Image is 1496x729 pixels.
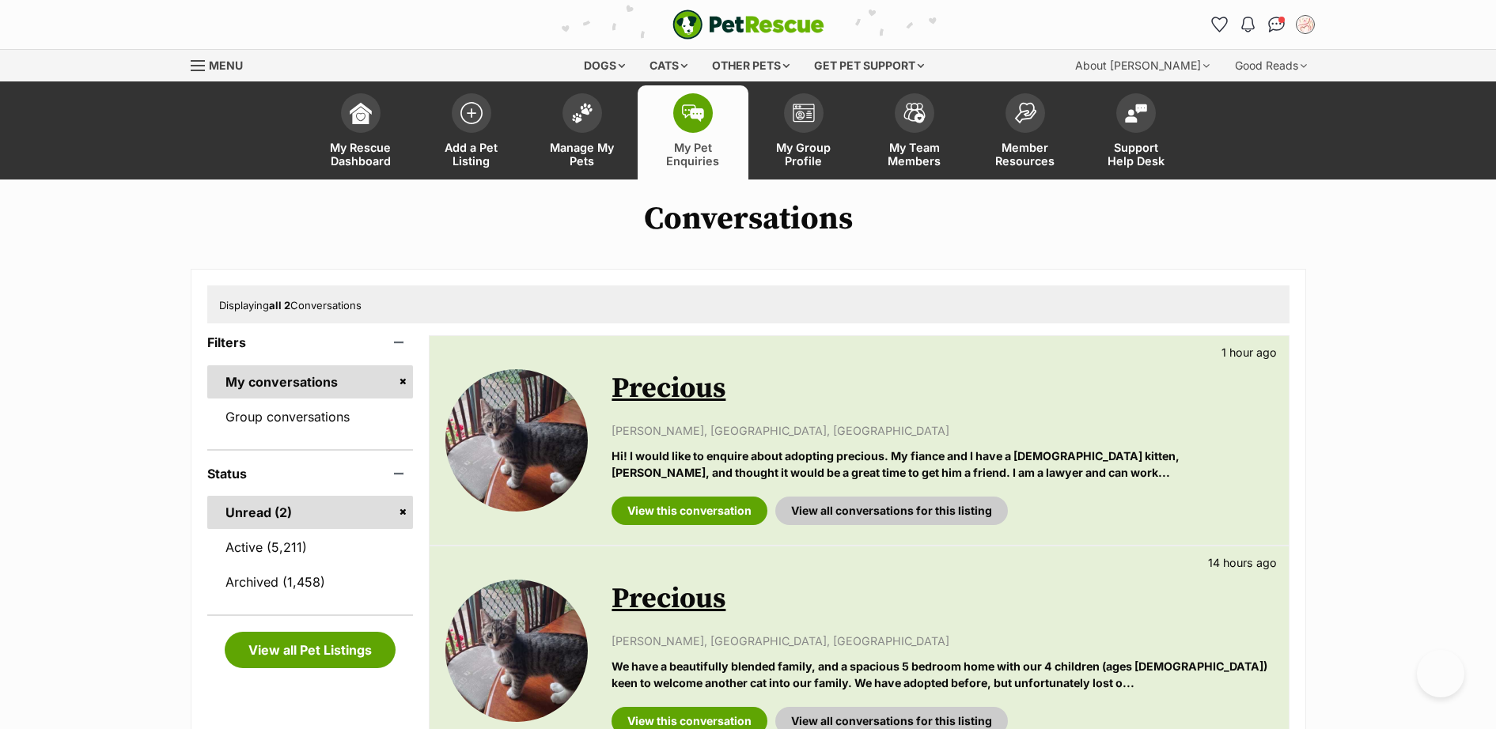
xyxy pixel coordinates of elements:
span: Manage My Pets [547,141,618,168]
img: member-resources-icon-8e73f808a243e03378d46382f2149f9095a855e16c252ad45f914b54edf8863c.svg [1014,102,1036,123]
span: Menu [209,59,243,72]
a: Precious [612,371,725,406]
a: My Team Members [859,85,970,179]
header: Filters [207,335,414,349]
a: Member Resources [970,85,1081,179]
a: Group conversations [207,400,414,433]
span: My Rescue Dashboard [325,141,396,168]
p: 14 hours ago [1208,554,1277,571]
p: 1 hour ago [1221,344,1277,361]
div: Other pets [701,50,801,81]
button: My account [1293,12,1318,37]
a: View all Pet Listings [225,632,396,668]
a: My Rescue Dashboard [305,85,416,179]
img: Give a Kitty a Home profile pic [1297,17,1313,32]
a: My Pet Enquiries [638,85,748,179]
div: Cats [638,50,699,81]
span: My Team Members [879,141,950,168]
p: Hi! I would like to enquire about adopting precious. My fiance and I have a [DEMOGRAPHIC_DATA] ki... [612,448,1272,482]
p: [PERSON_NAME], [GEOGRAPHIC_DATA], [GEOGRAPHIC_DATA] [612,422,1272,439]
img: Precious [445,580,588,722]
a: My Group Profile [748,85,859,179]
img: pet-enquiries-icon-7e3ad2cf08bfb03b45e93fb7055b45f3efa6380592205ae92323e6603595dc1f.svg [682,104,704,122]
span: Add a Pet Listing [436,141,507,168]
a: View all conversations for this listing [775,497,1008,525]
img: notifications-46538b983faf8c2785f20acdc204bb7945ddae34d4c08c2a6579f10ce5e182be.svg [1241,17,1254,32]
a: Manage My Pets [527,85,638,179]
p: [PERSON_NAME], [GEOGRAPHIC_DATA], [GEOGRAPHIC_DATA] [612,633,1272,649]
a: PetRescue [672,9,824,40]
span: My Pet Enquiries [657,141,729,168]
iframe: Help Scout Beacon - Open [1417,650,1464,697]
img: dashboard-icon-eb2f2d2d3e046f16d808141f083e7271f6b2e854fb5c12c21221c1fb7104beca.svg [350,102,372,124]
a: Favourites [1207,12,1233,37]
img: help-desk-icon-fdf02630f3aa405de69fd3d07c3f3aa587a6932b1a1747fa1d2bba05be0121f9.svg [1125,104,1147,123]
img: add-pet-listing-icon-0afa8454b4691262ce3f59096e99ab1cd57d4a30225e0717b998d2c9b9846f56.svg [460,102,483,124]
img: manage-my-pets-icon-02211641906a0b7f246fdf0571729dbe1e7629f14944591b6c1af311fb30b64b.svg [571,103,593,123]
img: logo-e224e6f780fb5917bec1dbf3a21bbac754714ae5b6737aabdf751b685950b380.svg [672,9,824,40]
a: View this conversation [612,497,767,525]
div: About [PERSON_NAME] [1064,50,1221,81]
span: My Group Profile [768,141,839,168]
a: Precious [612,581,725,617]
span: Support Help Desk [1100,141,1172,168]
span: Member Resources [990,141,1061,168]
a: Menu [191,50,254,78]
a: Unread (2) [207,496,414,529]
a: Support Help Desk [1081,85,1191,179]
img: team-members-icon-5396bd8760b3fe7c0b43da4ab00e1e3bb1a5d9ba89233759b79545d2d3fc5d0d.svg [903,103,926,123]
a: Archived (1,458) [207,565,414,599]
div: Dogs [573,50,636,81]
a: My conversations [207,365,414,398]
img: Precious [445,369,588,512]
img: group-profile-icon-3fa3cf56718a62981997c0bc7e787c4b2cf8bcc04b72c1350f741eb67cf2f40e.svg [793,104,815,123]
a: Add a Pet Listing [416,85,527,179]
div: Get pet support [803,50,935,81]
a: Conversations [1264,12,1290,37]
ul: Account quick links [1207,12,1318,37]
p: We have a beautifully blended family, and a spacious 5 bedroom home with our 4 children (ages [DE... [612,658,1272,692]
strong: all 2 [269,299,290,312]
div: Good Reads [1224,50,1318,81]
a: Active (5,211) [207,531,414,564]
img: chat-41dd97257d64d25036548639549fe6c8038ab92f7586957e7f3b1b290dea8141.svg [1268,17,1285,32]
header: Status [207,466,414,481]
button: Notifications [1236,12,1261,37]
span: Displaying Conversations [219,299,362,312]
